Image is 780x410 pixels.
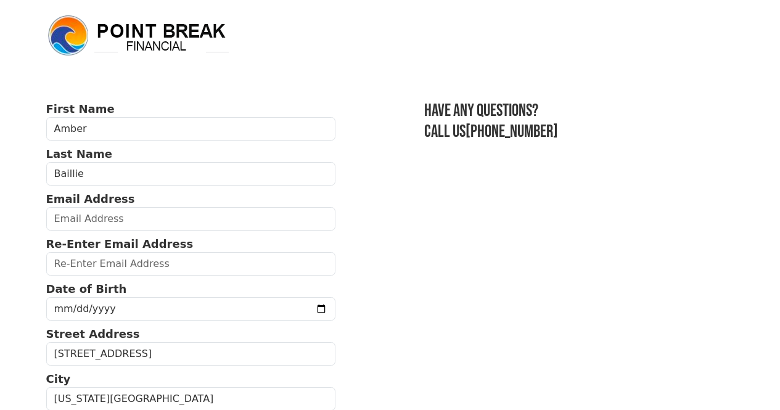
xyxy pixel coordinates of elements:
a: [PHONE_NUMBER] [466,121,558,142]
input: Re-Enter Email Address [46,252,336,276]
strong: Last Name [46,147,112,160]
input: First Name [46,117,336,141]
h3: Call us [424,121,734,142]
strong: First Name [46,102,115,115]
input: Email Address [46,207,336,231]
strong: Re-Enter Email Address [46,237,194,250]
strong: Date of Birth [46,282,127,295]
strong: Street Address [46,327,140,340]
input: Last Name [46,162,336,186]
img: logo.png [46,14,231,58]
strong: City [46,372,71,385]
input: Street Address [46,342,336,366]
strong: Email Address [46,192,135,205]
h3: Have any questions? [424,100,734,121]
